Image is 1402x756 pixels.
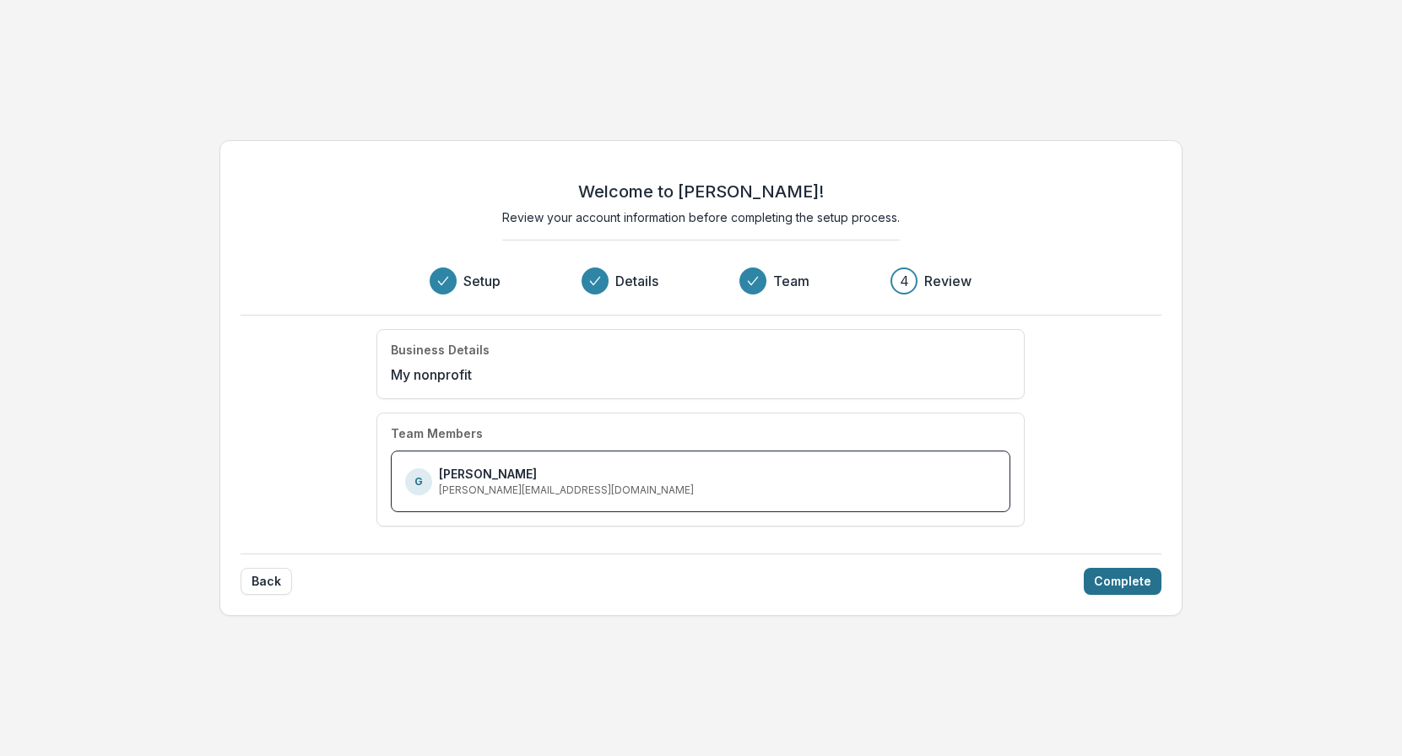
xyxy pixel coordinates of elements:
[773,271,809,291] h3: Team
[391,343,490,358] h4: Business Details
[391,364,472,385] p: My nonprofit
[1084,568,1161,595] button: Complete
[391,427,483,441] h4: Team Members
[463,271,501,291] h3: Setup
[430,267,972,294] div: Progress
[578,181,824,202] h2: Welcome to [PERSON_NAME]!
[502,208,900,226] p: Review your account information before completing the setup process.
[615,271,658,291] h3: Details
[439,483,694,498] p: [PERSON_NAME][EMAIL_ADDRESS][DOMAIN_NAME]
[414,474,423,489] p: G
[439,465,537,483] p: [PERSON_NAME]
[924,271,972,291] h3: Review
[241,568,292,595] button: Back
[900,271,909,291] div: 4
